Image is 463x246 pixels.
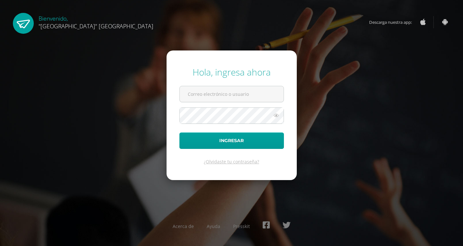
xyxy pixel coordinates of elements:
[179,132,284,149] button: Ingresar
[179,66,284,78] div: Hola, ingresa ahora
[173,223,194,229] a: Acerca de
[204,159,259,165] a: ¿Olvidaste tu contraseña?
[369,16,418,28] span: Descarga nuestra app:
[207,223,220,229] a: Ayuda
[39,22,153,30] span: "[GEOGRAPHIC_DATA]" [GEOGRAPHIC_DATA]
[233,223,250,229] a: Presskit
[39,13,153,30] div: Bienvenido,
[180,86,284,102] input: Correo electrónico o usuario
